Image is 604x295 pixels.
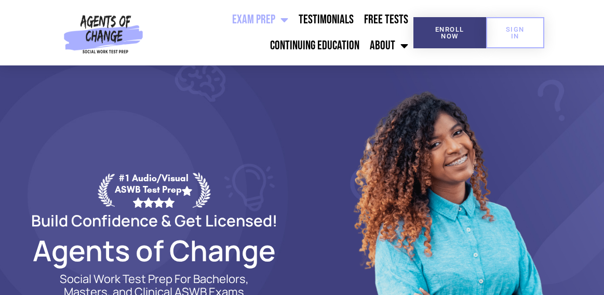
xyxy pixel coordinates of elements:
nav: Menu [147,7,413,59]
a: About [365,33,413,59]
a: Exam Prep [227,7,293,33]
a: Free Tests [359,7,413,33]
span: Enroll Now [430,26,469,39]
span: SIGN IN [503,26,528,39]
h2: Build Confidence & Get Licensed! [6,213,302,228]
a: Continuing Education [265,33,365,59]
a: Testimonials [293,7,359,33]
h2: Agents of Change [6,238,302,262]
a: Enroll Now [413,17,486,48]
div: #1 Audio/Visual ASWB Test Prep [115,172,193,207]
a: SIGN IN [486,17,544,48]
